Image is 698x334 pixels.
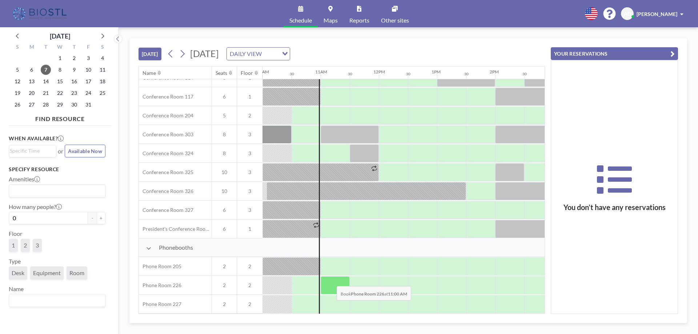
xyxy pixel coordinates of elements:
[324,17,338,23] span: Maps
[388,291,407,297] b: 11:00 AM
[55,53,65,63] span: Wednesday, October 1, 2025
[33,269,61,276] span: Equipment
[41,76,51,86] span: Tuesday, October 14, 2025
[289,17,312,23] span: Schedule
[41,65,51,75] span: Tuesday, October 7, 2025
[69,269,84,276] span: Room
[139,263,181,270] span: Phone Room 205
[227,48,290,60] div: Search for option
[27,65,37,75] span: Monday, October 6, 2025
[139,282,181,289] span: Phone Room 226
[432,69,441,75] div: 1PM
[139,150,193,157] span: Conference Room 324
[464,72,469,76] div: 30
[522,72,527,76] div: 30
[9,145,56,156] div: Search for option
[53,43,67,52] div: W
[10,186,101,196] input: Search for option
[139,169,193,176] span: Conference Room 325
[12,269,24,276] span: Desk
[9,185,105,197] div: Search for option
[12,88,23,98] span: Sunday, October 19, 2025
[237,131,262,138] span: 3
[95,43,109,52] div: S
[139,131,193,138] span: Conference Room 303
[83,88,93,98] span: Friday, October 24, 2025
[9,176,40,183] label: Amenities
[237,112,262,119] span: 2
[237,301,262,307] span: 2
[9,258,21,265] label: Type
[159,244,193,251] span: Phonebooths
[9,285,24,293] label: Name
[27,100,37,110] span: Monday, October 27, 2025
[139,226,212,232] span: President's Conference Room - 109
[55,65,65,75] span: Wednesday, October 8, 2025
[139,207,193,213] span: Conference Room 327
[237,93,262,100] span: 1
[9,294,105,307] div: Search for option
[12,76,23,86] span: Sunday, October 12, 2025
[65,145,105,157] button: Available Now
[190,48,219,59] span: [DATE]
[143,70,156,76] div: Name
[237,188,262,194] span: 3
[9,112,111,122] h4: FIND RESOURCE
[27,88,37,98] span: Monday, October 20, 2025
[212,282,237,289] span: 2
[212,112,237,119] span: 5
[36,242,39,249] span: 3
[69,88,79,98] span: Thursday, October 23, 2025
[212,207,237,213] span: 6
[212,169,237,176] span: 10
[12,65,23,75] span: Sunday, October 5, 2025
[212,150,237,157] span: 8
[139,301,181,307] span: Phone Room 227
[88,212,97,224] button: -
[41,100,51,110] span: Tuesday, October 28, 2025
[97,76,108,86] span: Saturday, October 18, 2025
[83,53,93,63] span: Friday, October 3, 2025
[9,166,105,173] h3: Specify resource
[83,76,93,86] span: Friday, October 17, 2025
[39,43,53,52] div: T
[10,296,101,305] input: Search for option
[67,43,81,52] div: T
[68,148,102,154] span: Available Now
[212,301,237,307] span: 2
[490,69,499,75] div: 2PM
[55,100,65,110] span: Wednesday, October 29, 2025
[10,147,52,155] input: Search for option
[212,131,237,138] span: 8
[25,43,39,52] div: M
[83,65,93,75] span: Friday, October 10, 2025
[264,49,278,59] input: Search for option
[139,48,161,60] button: [DATE]
[12,7,69,21] img: organization-logo
[50,31,70,41] div: [DATE]
[381,17,409,23] span: Other sites
[69,65,79,75] span: Thursday, October 9, 2025
[11,43,25,52] div: S
[24,242,27,249] span: 2
[81,43,95,52] div: F
[55,88,65,98] span: Wednesday, October 22, 2025
[373,69,385,75] div: 12PM
[9,230,22,237] label: Floor
[212,93,237,100] span: 6
[139,112,193,119] span: Conference Room 204
[139,93,193,100] span: Conference Room 117
[9,203,62,210] label: How many people?
[212,263,237,270] span: 2
[624,11,631,17] span: AD
[228,49,263,59] span: DAILY VIEW
[237,282,262,289] span: 2
[406,72,410,76] div: 30
[69,53,79,63] span: Thursday, October 2, 2025
[551,47,678,60] button: YOUR RESERVATIONS
[237,207,262,213] span: 3
[83,100,93,110] span: Friday, October 31, 2025
[551,203,678,212] h3: You don’t have any reservations
[12,100,23,110] span: Sunday, October 26, 2025
[349,17,369,23] span: Reports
